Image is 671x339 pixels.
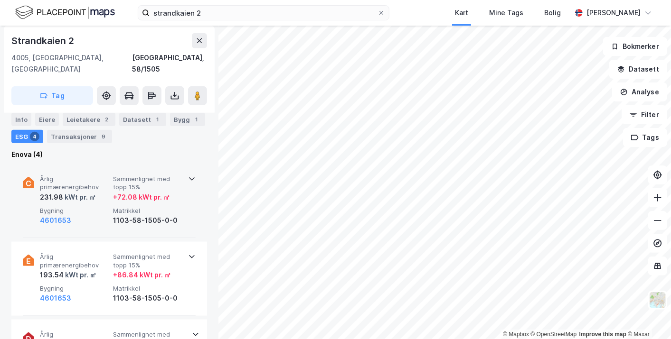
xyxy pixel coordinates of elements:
div: Bygg [170,113,205,126]
div: Enova (4) [11,149,207,160]
img: logo.f888ab2527a4732fd821a326f86c7f29.svg [15,4,115,21]
span: Bygning [40,284,109,293]
div: + 72.08 kWt pr. ㎡ [113,192,170,203]
span: Årlig primærenergibehov [40,253,109,269]
div: 4005, [GEOGRAPHIC_DATA], [GEOGRAPHIC_DATA] [11,52,132,75]
div: kWt pr. ㎡ [64,269,96,281]
div: [GEOGRAPHIC_DATA], 58/1505 [132,52,207,75]
div: Mine Tags [489,7,523,18]
div: Eiere [35,113,59,126]
iframe: Chat Widget [624,293,671,339]
div: Transaksjoner [47,130,112,143]
img: Z [649,291,667,309]
span: Sammenlignet med topp 15% [113,253,182,269]
a: OpenStreetMap [531,331,577,338]
button: Datasett [609,60,667,79]
button: Tag [11,86,93,105]
div: 1103-58-1505-0-0 [113,293,182,304]
button: Analyse [612,82,667,101]
div: 2 [102,115,112,124]
span: Matrikkel [113,207,182,215]
span: Sammenlignet med topp 15% [113,175,182,192]
div: Leietakere [63,113,115,126]
button: Tags [623,128,667,147]
div: 1 [153,115,162,124]
button: 4601653 [40,293,71,304]
div: Strandkaien 2 [11,33,76,48]
div: 193.54 [40,269,96,281]
div: kWt pr. ㎡ [63,192,96,203]
div: ESG [11,130,43,143]
button: 4601653 [40,215,71,226]
span: Matrikkel [113,284,182,293]
button: Filter [622,105,667,124]
div: 231.98 [40,192,96,203]
button: Bokmerker [603,37,667,56]
div: + 86.84 kWt pr. ㎡ [113,269,171,281]
div: 9 [99,132,108,141]
input: Søk på adresse, matrikkel, gårdeiere, leietakere eller personer [150,6,378,20]
div: 1 [192,115,201,124]
span: Årlig primærenergibehov [40,175,109,192]
div: Info [11,113,31,126]
div: Kontrollprogram for chat [624,293,671,339]
div: 1103-58-1505-0-0 [113,215,182,226]
div: 4 [30,132,39,141]
div: Datasett [119,113,166,126]
div: Kart [455,7,468,18]
a: Improve this map [579,331,626,338]
div: Bolig [544,7,561,18]
div: [PERSON_NAME] [586,7,641,18]
a: Mapbox [503,331,529,338]
span: Bygning [40,207,109,215]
